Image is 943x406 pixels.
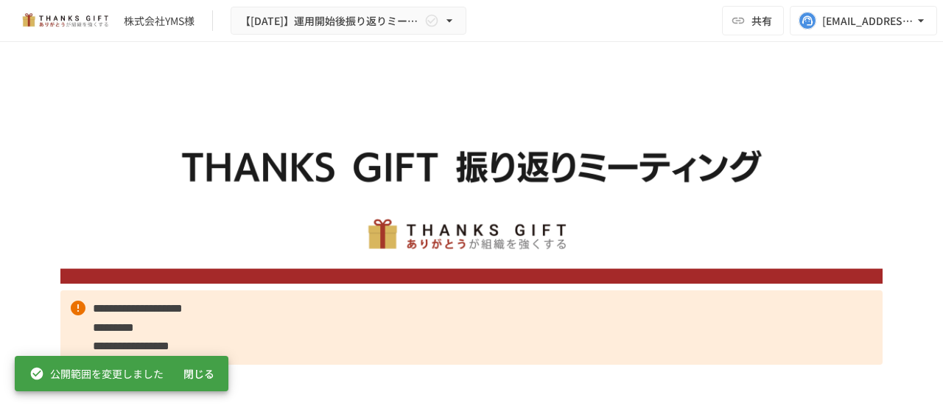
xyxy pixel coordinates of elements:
[18,9,112,32] img: mMP1OxWUAhQbsRWCurg7vIHe5HqDpP7qZo7fRoNLXQh
[240,12,421,30] span: 【[DATE]】運用開始後振り返りミーティング
[751,13,772,29] span: 共有
[124,13,194,29] div: 株式会社YMS様
[822,12,914,30] div: [EMAIL_ADDRESS][DOMAIN_NAME]
[175,360,222,388] button: 閉じる
[29,360,164,387] div: 公開範囲を変更しました
[231,7,466,35] button: 【[DATE]】運用開始後振り返りミーティング
[790,6,937,35] button: [EMAIL_ADDRESS][DOMAIN_NAME]
[722,6,784,35] button: 共有
[60,78,883,284] img: ywjCEzGaDRs6RHkpXm6202453qKEghjSpJ0uwcQsaCz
